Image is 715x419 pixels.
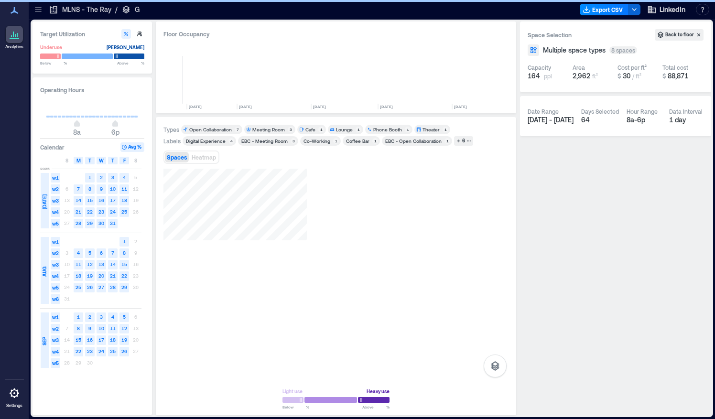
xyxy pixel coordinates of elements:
[87,348,93,354] text: 23
[111,157,114,164] span: T
[98,284,104,290] text: 27
[76,337,81,343] text: 15
[77,250,80,256] text: 4
[115,5,118,14] p: /
[380,104,393,109] text: [DATE]
[117,60,144,66] span: Above %
[189,104,202,109] text: [DATE]
[291,138,296,144] div: 3
[51,219,60,228] span: w5
[77,186,80,192] text: 7
[632,73,641,79] span: / ft²
[76,273,81,279] text: 18
[88,186,91,192] text: 8
[167,154,187,161] span: Spaces
[98,325,104,331] text: 10
[2,23,26,53] a: Analytics
[51,347,60,356] span: w4
[98,209,104,215] text: 23
[87,273,93,279] text: 19
[241,138,288,144] div: EBC - Meeting Room
[100,250,103,256] text: 6
[163,137,181,145] div: Labels
[165,152,189,162] button: Spaces
[110,261,116,267] text: 14
[110,220,116,226] text: 31
[668,72,688,80] span: 88,871
[123,238,126,244] text: 1
[51,283,60,292] span: w5
[252,126,285,133] div: Meeting Room
[627,115,661,125] div: 8a - 6p
[110,325,116,331] text: 11
[121,186,127,192] text: 11
[51,335,60,345] span: w3
[444,138,450,144] div: 1
[100,186,103,192] text: 9
[581,107,619,115] div: Days Selected
[40,142,65,152] h3: Calendar
[98,197,104,203] text: 16
[98,337,104,343] text: 17
[40,60,67,66] span: Below %
[373,126,402,133] div: Phone Booth
[76,157,81,164] span: M
[40,29,144,39] h3: Target Utilization
[617,64,647,71] div: Cost per ft²
[87,261,93,267] text: 12
[98,348,104,354] text: 24
[41,337,48,345] span: SEP
[88,250,91,256] text: 5
[121,273,127,279] text: 22
[51,207,60,217] span: w4
[41,267,48,277] span: AUG
[356,127,361,132] div: 1
[228,138,234,144] div: 4
[87,197,93,203] text: 15
[528,107,559,115] div: Date Range
[51,260,60,269] span: w3
[5,44,23,50] p: Analytics
[51,358,60,368] span: w5
[239,104,252,109] text: [DATE]
[573,64,585,71] div: Area
[123,314,126,320] text: 5
[51,294,60,304] span: w6
[6,403,22,408] p: Settings
[282,404,309,410] span: Below %
[580,4,628,15] button: Export CSV
[107,43,144,52] div: [PERSON_NAME]
[88,325,91,331] text: 9
[346,138,369,144] div: Coffee Bar
[422,126,440,133] div: Theater
[190,152,218,162] button: Heatmap
[543,45,606,55] span: Multiple space types
[454,104,467,109] text: [DATE]
[98,261,104,267] text: 13
[110,337,116,343] text: 18
[77,325,80,331] text: 8
[76,197,81,203] text: 14
[98,273,104,279] text: 20
[76,348,81,354] text: 22
[110,186,116,192] text: 10
[669,115,704,125] div: 1 day
[40,166,50,172] span: 2025
[121,261,127,267] text: 15
[372,138,378,144] div: 1
[87,220,93,226] text: 29
[65,157,68,164] span: S
[121,337,127,343] text: 19
[305,126,315,133] div: Cafe
[123,250,126,256] text: 8
[336,126,353,133] div: Lounge
[98,220,104,226] text: 30
[282,387,303,396] div: Light use
[367,387,390,396] div: Heavy use
[51,196,60,205] span: w3
[123,157,126,164] span: F
[51,312,60,322] span: w1
[333,138,339,144] div: 1
[76,209,81,215] text: 21
[528,71,540,81] span: 164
